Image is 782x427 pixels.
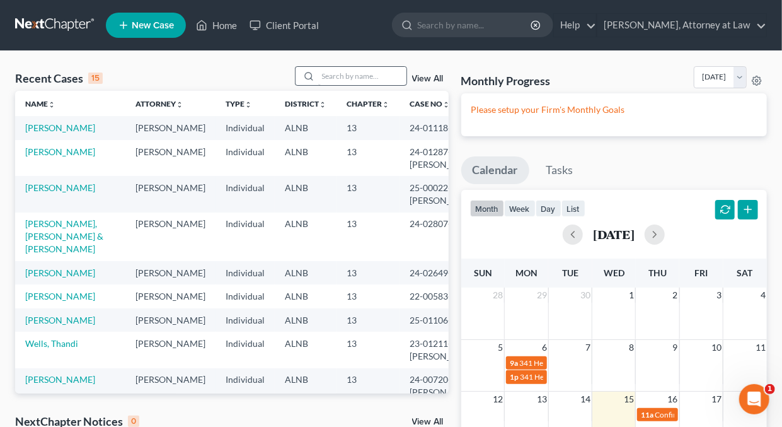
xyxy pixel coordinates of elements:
[400,261,503,284] td: 24-02649-DSC-13
[336,140,400,176] td: 13
[176,101,183,108] i: unfold_more
[737,267,753,278] span: Sat
[336,176,400,212] td: 13
[275,284,336,308] td: ALNB
[470,200,504,217] button: month
[135,99,183,108] a: Attorneyunfold_more
[382,101,389,108] i: unfold_more
[25,374,95,385] a: [PERSON_NAME]
[336,284,400,308] td: 13
[497,340,504,355] span: 5
[579,392,592,407] span: 14
[561,200,585,217] button: list
[275,140,336,176] td: ALNB
[216,368,275,404] td: Individual
[492,288,504,303] span: 28
[25,218,103,254] a: [PERSON_NAME], [PERSON_NAME] & [PERSON_NAME]
[541,340,548,355] span: 6
[754,340,767,355] span: 11
[562,267,578,278] span: Tue
[400,176,503,212] td: 25-00022-[PERSON_NAME]-13
[125,368,216,404] td: [PERSON_NAME]
[25,99,55,108] a: Nameunfold_more
[628,288,635,303] span: 1
[190,14,243,37] a: Home
[554,14,596,37] a: Help
[336,368,400,404] td: 13
[244,101,252,108] i: unfold_more
[710,392,723,407] span: 17
[318,67,406,85] input: Search by name...
[474,267,492,278] span: Sun
[667,392,679,407] span: 16
[216,140,275,176] td: Individual
[400,308,503,332] td: 25-01106-DSC-13
[125,140,216,176] td: [PERSON_NAME]
[48,101,55,108] i: unfold_more
[275,332,336,368] td: ALNB
[672,288,679,303] span: 2
[400,368,503,404] td: 24-00720-[PERSON_NAME]-13
[336,116,400,139] td: 13
[336,213,400,261] td: 13
[442,101,450,108] i: unfold_more
[672,340,679,355] span: 9
[125,332,216,368] td: [PERSON_NAME]
[604,267,624,278] span: Wed
[461,156,529,184] a: Calendar
[510,358,518,368] span: 9a
[400,332,503,368] td: 23-01211-[PERSON_NAME]-13
[412,74,444,83] a: View All
[132,21,174,30] span: New Case
[492,392,504,407] span: 12
[739,384,769,414] iframe: Intercom live chat
[25,338,78,349] a: Wells, Thandi
[125,284,216,308] td: [PERSON_NAME]
[285,99,326,108] a: Districtunfold_more
[579,288,592,303] span: 30
[336,332,400,368] td: 13
[216,284,275,308] td: Individual
[275,213,336,261] td: ALNB
[410,99,450,108] a: Case Nounfold_more
[243,14,325,37] a: Client Portal
[125,176,216,212] td: [PERSON_NAME]
[694,267,708,278] span: Fri
[216,332,275,368] td: Individual
[128,416,139,427] div: 0
[336,308,400,332] td: 13
[400,116,503,139] td: 24-01118-DSC-13
[25,291,95,301] a: [PERSON_NAME]
[125,261,216,284] td: [PERSON_NAME]
[765,384,775,394] span: 1
[275,116,336,139] td: ALNB
[216,261,275,284] td: Individual
[216,213,275,261] td: Individual
[648,267,667,278] span: Thu
[25,182,95,193] a: [PERSON_NAME]
[623,392,635,407] span: 15
[641,410,653,419] span: 11a
[412,418,444,426] a: View All
[275,261,336,284] td: ALNB
[471,103,757,116] p: Please setup your Firm's Monthly Goals
[535,156,585,184] a: Tasks
[125,308,216,332] td: [PERSON_NAME]
[597,14,766,37] a: [PERSON_NAME], Attorney at Law
[25,315,95,325] a: [PERSON_NAME]
[319,101,326,108] i: unfold_more
[520,372,633,382] span: 341 Hearing for [PERSON_NAME]
[125,213,216,261] td: [PERSON_NAME]
[275,308,336,332] td: ALNB
[216,176,275,212] td: Individual
[536,288,548,303] span: 29
[759,288,767,303] span: 4
[628,340,635,355] span: 8
[417,13,532,37] input: Search by name...
[400,213,503,261] td: 24-02807-DSC-13
[15,71,103,86] div: Recent Cases
[536,392,548,407] span: 13
[510,372,519,382] span: 1p
[515,267,538,278] span: Mon
[275,176,336,212] td: ALNB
